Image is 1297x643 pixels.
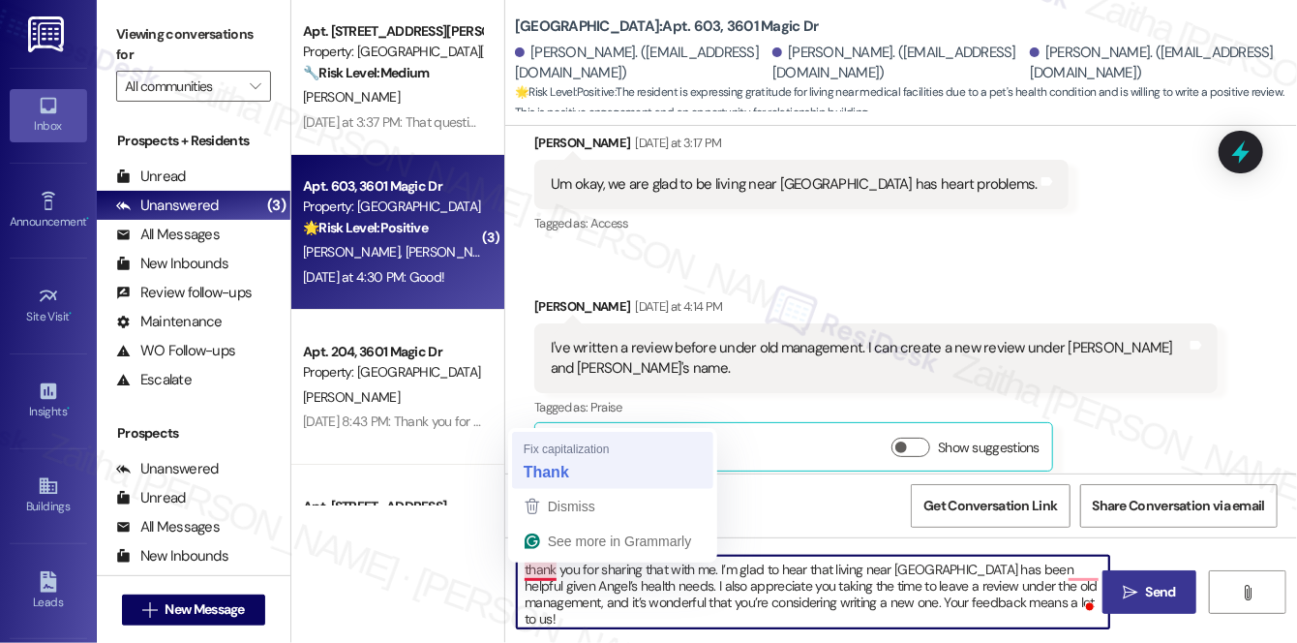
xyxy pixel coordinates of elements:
div: [PERSON_NAME] [534,133,1069,160]
div: Property: [GEOGRAPHIC_DATA][PERSON_NAME] [303,42,482,62]
div: [DATE] at 3:37 PM: That question makes no sense at all [303,113,605,131]
div: Um okay, we are glad to be living near [GEOGRAPHIC_DATA] has heart problems. [551,174,1038,195]
div: [DATE] at 3:17 PM [631,133,722,153]
a: Leads [10,566,87,618]
b: [GEOGRAPHIC_DATA]: Apt. 603, 3601 Magic Dr [515,16,818,37]
div: WO Follow-ups [116,341,235,361]
div: New Inbounds [116,546,228,566]
div: [PERSON_NAME]. ([EMAIL_ADDRESS][DOMAIN_NAME]) [1030,43,1282,84]
button: Get Conversation Link [911,484,1070,528]
div: Apt. 603, 3601 Magic Dr [303,176,482,197]
div: Review follow-ups [116,283,252,303]
span: Send [1146,582,1176,602]
span: [PERSON_NAME] [303,243,406,260]
label: Show suggestions [938,438,1040,458]
textarea: To enrich screen reader interactions, please activate Accessibility in Grammarly extension settings [517,556,1109,628]
span: Access [590,215,629,231]
span: Praise [590,399,622,415]
i:  [1240,585,1254,600]
div: All Messages [116,517,220,537]
strong: 🌟 Risk Level: Positive [303,219,428,236]
div: Unread [116,167,186,187]
span: [PERSON_NAME] [303,88,400,106]
button: New Message [122,595,265,626]
div: All Messages [116,225,220,245]
a: Insights • [10,375,87,427]
div: [PERSON_NAME]. ([EMAIL_ADDRESS][DOMAIN_NAME]) [515,43,768,84]
div: Tagged as: [534,209,1069,237]
span: • [67,402,70,415]
span: • [86,212,89,226]
div: Apt. 204, 3601 Magic Dr [303,342,482,362]
div: Prospects [97,423,290,444]
div: Escalate [116,370,192,390]
span: • [70,307,73,321]
a: Site Visit • [10,280,87,332]
strong: 🌟 Risk Level: Positive [515,84,615,100]
div: Apt. [STREET_ADDRESS][PERSON_NAME] [303,21,482,42]
i:  [142,602,157,618]
span: New Message [166,599,245,620]
img: ResiDesk Logo [28,16,68,52]
span: : The resident is expressing gratitude for living near medical facilities due to a pet's health c... [515,82,1297,124]
label: Viewing conversations for [116,19,271,71]
span: [PERSON_NAME] [406,243,508,260]
div: Unanswered [116,459,219,479]
div: New Inbounds [116,254,228,274]
div: Property: [GEOGRAPHIC_DATA] [303,362,482,383]
div: [PERSON_NAME]. ([EMAIL_ADDRESS][DOMAIN_NAME]) [772,43,1025,84]
a: Buildings [10,470,87,522]
button: Send [1102,570,1196,614]
i:  [250,78,260,94]
div: [DATE] at 4:30 PM: Good! [303,268,444,286]
div: Unanswered [116,196,219,216]
span: Share Conversation via email [1093,496,1265,516]
div: I've written a review before under old management. I can create a new review under [PERSON_NAME] ... [551,338,1187,380]
button: Share Conversation via email [1080,484,1278,528]
i:  [1123,585,1137,600]
div: Apt. [STREET_ADDRESS] [303,497,482,517]
div: Unread [116,488,186,508]
span: Get Conversation Link [923,496,1057,516]
div: Maintenance [116,312,223,332]
div: Property: [GEOGRAPHIC_DATA] [303,197,482,217]
div: Prospects + Residents [97,131,290,151]
a: Inbox [10,89,87,141]
strong: 🔧 Risk Level: Medium [303,64,429,81]
div: Tagged as: [534,393,1218,421]
div: [PERSON_NAME] [534,296,1218,323]
span: [PERSON_NAME] [303,388,400,406]
div: (3) [262,191,290,221]
input: All communities [125,71,240,102]
div: [DATE] at 4:14 PM [631,296,723,317]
